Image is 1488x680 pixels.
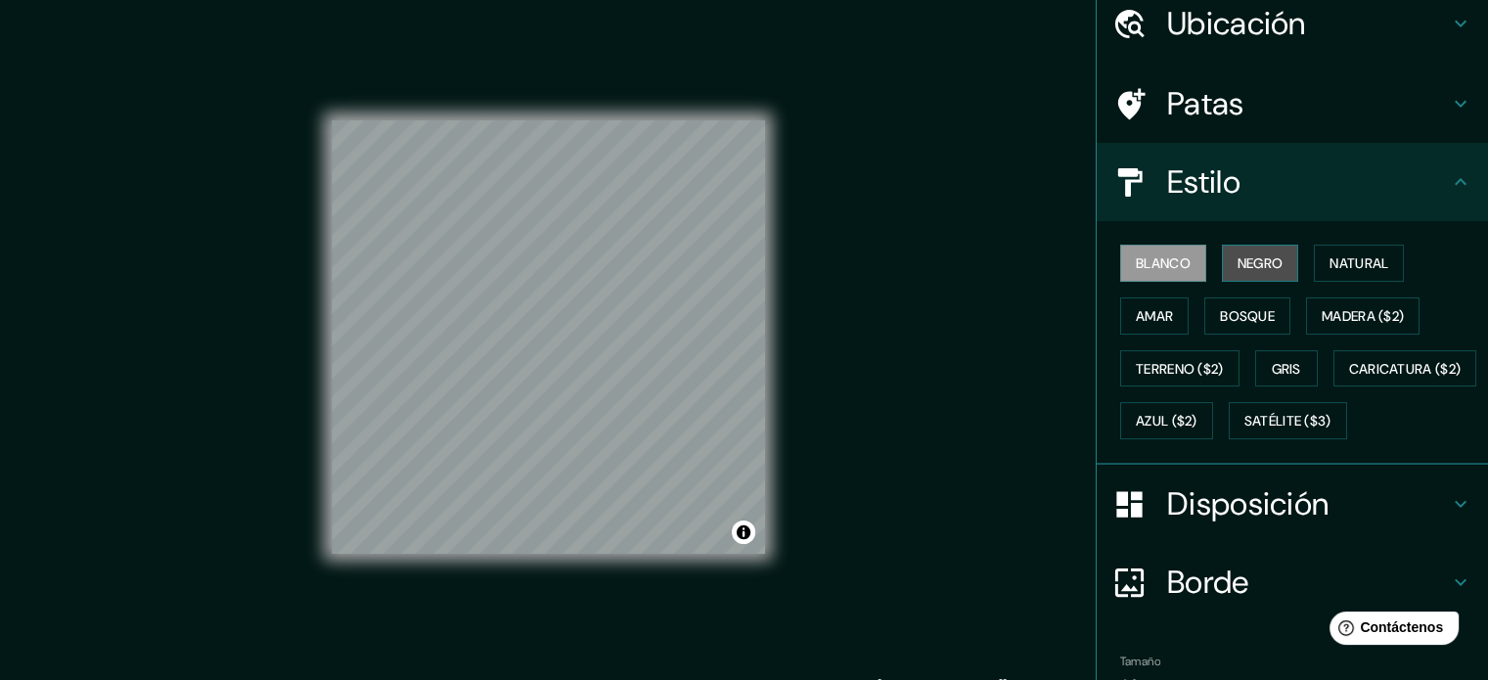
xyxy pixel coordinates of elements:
[1097,65,1488,143] div: Patas
[1136,307,1173,325] font: Amar
[1314,245,1404,282] button: Natural
[1222,245,1299,282] button: Negro
[1167,483,1329,524] font: Disposición
[1238,254,1284,272] font: Negro
[1120,654,1160,669] font: Tamaño
[1204,297,1290,335] button: Bosque
[1120,402,1213,439] button: Azul ($2)
[1167,161,1240,203] font: Estilo
[1229,402,1347,439] button: Satélite ($3)
[1097,465,1488,543] div: Disposición
[1136,254,1191,272] font: Blanco
[1322,307,1404,325] font: Madera ($2)
[1220,307,1275,325] font: Bosque
[1349,360,1462,378] font: Caricatura ($2)
[1306,297,1420,335] button: Madera ($2)
[1136,413,1197,431] font: Azul ($2)
[1097,543,1488,621] div: Borde
[1167,562,1249,603] font: Borde
[1120,297,1189,335] button: Amar
[1120,350,1240,387] button: Terreno ($2)
[1333,350,1477,387] button: Caricatura ($2)
[1167,83,1244,124] font: Patas
[1167,3,1306,44] font: Ubicación
[1314,604,1466,658] iframe: Lanzador de widgets de ayuda
[1255,350,1318,387] button: Gris
[732,521,755,544] button: Activar o desactivar atribución
[1120,245,1206,282] button: Blanco
[332,120,765,554] canvas: Mapa
[1097,143,1488,221] div: Estilo
[1330,254,1388,272] font: Natural
[1244,413,1331,431] font: Satélite ($3)
[1136,360,1224,378] font: Terreno ($2)
[1272,360,1301,378] font: Gris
